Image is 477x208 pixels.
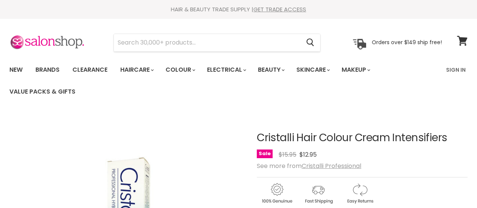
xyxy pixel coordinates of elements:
[340,182,380,205] img: returns.gif
[67,62,113,78] a: Clearance
[160,62,200,78] a: Colour
[302,162,361,170] a: Cristalli Professional
[253,5,306,13] a: GET TRADE ACCESS
[299,150,317,159] span: $12.95
[257,182,297,205] img: genuine.gif
[279,150,296,159] span: $15.95
[257,149,273,158] span: Sale
[252,62,289,78] a: Beauty
[442,62,470,78] a: Sign In
[298,182,338,205] img: shipping.gif
[291,62,334,78] a: Skincare
[115,62,158,78] a: Haircare
[114,34,300,51] input: Search
[336,62,375,78] a: Makeup
[257,162,361,170] span: See more from
[372,39,442,46] p: Orders over $149 ship free!
[30,62,65,78] a: Brands
[4,59,442,103] ul: Main menu
[113,34,321,52] form: Product
[257,132,468,144] h1: Cristalli Hair Colour Cream Intensifiers
[300,34,320,51] button: Search
[4,84,81,100] a: Value Packs & Gifts
[201,62,251,78] a: Electrical
[4,62,28,78] a: New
